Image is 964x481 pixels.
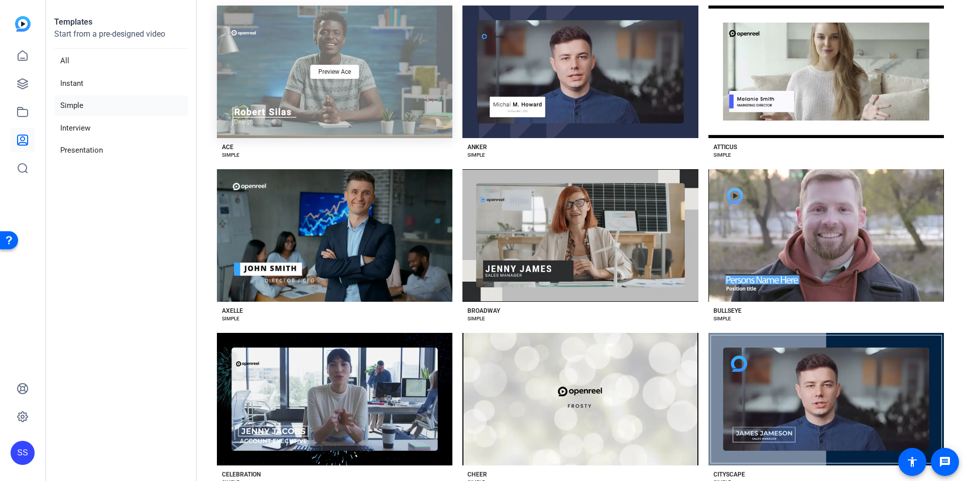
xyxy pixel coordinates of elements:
button: Template image [462,169,698,302]
span: Preview Ace [318,69,351,75]
div: ATTICUS [713,143,737,151]
div: BULLSEYE [713,307,742,315]
mat-icon: message [939,456,951,468]
li: Interview [54,118,188,139]
div: ANKER [467,143,487,151]
button: Template image [462,333,698,465]
div: SIMPLE [713,151,731,159]
li: All [54,51,188,71]
div: SIMPLE [467,315,485,323]
div: CITYSCAPE [713,470,745,478]
div: BROADWAY [467,307,500,315]
div: SIMPLE [222,315,239,323]
mat-icon: accessibility [906,456,918,468]
div: SIMPLE [222,151,239,159]
div: SIMPLE [467,151,485,159]
button: Template image [708,6,944,138]
li: Presentation [54,140,188,161]
button: Template image [217,169,452,302]
button: Template image [217,333,452,465]
img: blue-gradient.svg [15,16,31,32]
div: CHEER [467,470,487,478]
li: Instant [54,73,188,94]
button: Template image [708,169,944,302]
button: Template imagePreview Ace [217,6,452,138]
li: Simple [54,95,188,116]
p: Start from a pre-designed video [54,28,188,49]
div: CELEBRATION [222,470,261,478]
button: Template image [708,333,944,465]
div: ACE [222,143,233,151]
strong: Templates [54,17,92,27]
div: AXELLE [222,307,243,315]
button: Template image [462,6,698,138]
div: SIMPLE [713,315,731,323]
div: SS [11,441,35,465]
